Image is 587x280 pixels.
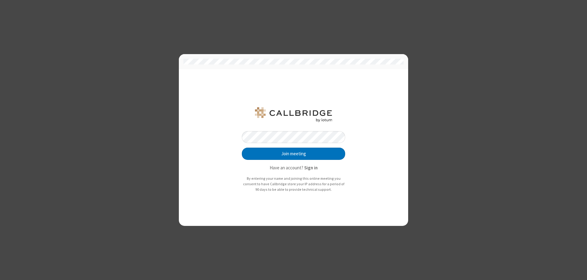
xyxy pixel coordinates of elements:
button: Join meeting [242,148,345,160]
img: QA Selenium DO NOT DELETE OR CHANGE [254,107,333,122]
button: Sign in [304,164,318,171]
p: Have an account? [242,164,345,171]
p: By entering your name and joining this online meeting you consent to have Callbridge store your I... [242,176,345,192]
strong: Sign in [304,165,318,171]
